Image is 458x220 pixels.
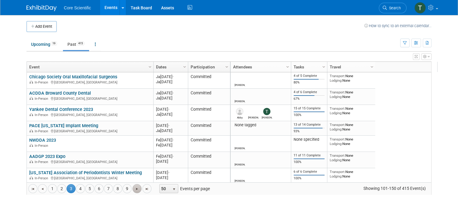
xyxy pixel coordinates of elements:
[29,159,151,164] div: [GEOGRAPHIC_DATA], [GEOGRAPHIC_DATA]
[29,80,151,85] div: [GEOGRAPHIC_DATA], [GEOGRAPHIC_DATA]
[145,187,149,191] span: Go to the last page
[364,24,432,28] a: How to sync to an external calendar...
[173,138,174,142] span: -
[132,184,142,193] a: Go to the next page
[29,62,149,72] a: Event
[321,64,326,69] span: Column Settings
[29,123,98,128] a: PACE [US_STATE] Implant Meeting
[321,62,327,71] a: Column Settings
[30,144,33,147] img: In-Person Event
[233,123,289,127] div: None tagged
[156,154,185,159] div: Fe[DATE]
[248,115,259,119] div: James Belshe
[330,90,345,94] span: Transport:
[142,184,151,193] a: Go to the last page
[30,80,33,83] img: In-Person Event
[294,137,325,142] div: None specified
[30,160,33,163] img: In-Person Event
[250,108,257,115] img: James Belshe
[262,115,272,119] div: Tim Gerrity
[236,155,243,162] img: Julie Serrano
[156,90,185,96] div: Ja[DATE]
[64,5,91,10] span: Core Scientific
[330,106,373,115] div: None None
[104,184,113,193] a: 7
[29,137,56,143] a: NWDDA 2023
[285,64,290,69] span: Column Settings
[156,128,185,133] div: Ja[DATE]
[188,89,230,105] td: Committed
[294,123,325,127] div: 13 of 14 Complete
[330,74,373,83] div: None None
[236,92,243,99] img: James Belshe
[235,146,245,150] div: James Belshe
[173,74,174,79] span: -
[233,62,287,72] a: Attendees
[294,170,325,174] div: 6 of 6 Complete
[330,111,342,115] span: Lodging:
[330,153,373,162] div: None None
[148,64,152,69] span: Column Settings
[330,142,342,146] span: Lodging:
[182,62,188,71] a: Column Settings
[236,139,243,146] img: James Belshe
[29,96,151,101] div: [GEOGRAPHIC_DATA], [GEOGRAPHIC_DATA]
[35,144,50,148] span: In-Person
[330,174,342,178] span: Lodging:
[29,112,151,117] div: [GEOGRAPHIC_DATA], [GEOGRAPHIC_DATA]
[57,184,66,193] a: 2
[235,162,245,166] div: Julie Serrano
[236,108,243,115] img: Abby Belshe
[156,79,185,84] div: Ja[DATE]
[188,72,230,89] td: Committed
[294,176,325,181] div: 100%
[156,159,185,164] div: [DATE]
[330,170,345,174] span: Transport:
[414,2,426,14] img: Thila Pathma
[387,6,401,10] span: Search
[29,170,142,175] a: [US_STATE] Association of Periodontists Winter Meeting
[235,115,245,119] div: Abby Belshe
[30,97,33,100] img: In-Person Event
[330,74,345,78] span: Transport:
[294,160,325,164] div: 100%
[35,113,50,117] span: In-Person
[123,184,132,193] a: 9
[30,113,33,116] img: In-Person Event
[191,62,226,72] a: Participation
[330,153,345,158] span: Transport:
[172,187,176,192] span: select
[156,137,185,143] div: Fe[DATE]
[224,64,229,69] span: Column Settings
[330,90,373,99] div: None None
[26,21,57,32] button: Add Event
[168,107,170,112] span: -
[35,160,50,164] span: In-Person
[29,107,93,112] a: Yankee Dental Conference 2023
[156,107,185,112] div: [DATE]
[236,75,243,83] img: Robert Dittmann
[235,99,245,103] div: James Belshe
[369,62,375,71] a: Column Settings
[135,187,139,191] span: Go to the next page
[67,184,76,193] span: 3
[147,62,154,71] a: Column Settings
[294,97,325,101] div: 67%
[35,176,50,180] span: In-Person
[235,83,245,86] div: Robert Dittmann
[95,184,104,193] a: 6
[285,62,291,71] a: Column Settings
[160,184,170,193] span: 50
[28,184,37,193] a: Go to the first page
[29,74,117,80] a: Chicago Society Oral Maxillofacial Surgeons
[379,3,407,13] a: Search
[156,62,184,72] a: Dates
[236,171,243,178] img: James Belshe
[35,129,50,133] span: In-Person
[330,62,371,72] a: Travel
[152,184,216,193] span: Events per page
[330,137,373,146] div: None None
[173,154,174,159] span: -
[358,184,431,193] span: Showing 101-150 of 415 Event(s)
[156,143,185,148] div: Fe[DATE]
